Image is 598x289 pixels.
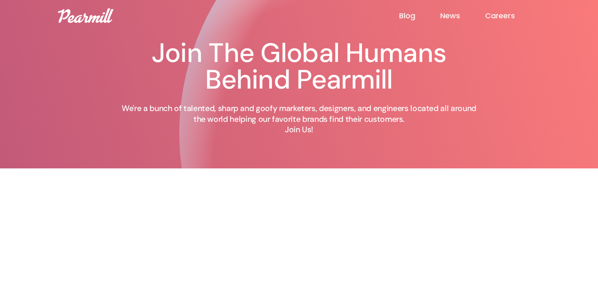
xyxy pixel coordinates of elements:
a: Blog [399,11,440,21]
a: News [440,11,485,21]
h1: Join The Global Humans Behind Pearmill [116,40,482,93]
img: Pearmill logo [58,8,113,23]
p: We're a bunch of talented, sharp and goofy marketers, designers, and engineers located all around... [116,103,482,135]
a: Careers [485,11,540,21]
